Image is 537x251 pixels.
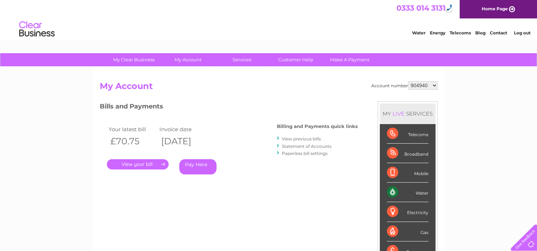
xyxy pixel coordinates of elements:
[387,202,428,222] div: Electricity
[412,30,426,35] a: Water
[490,30,507,35] a: Contact
[391,110,406,117] div: LIVE
[475,30,486,35] a: Blog
[277,124,358,129] h4: Billing and Payments quick links
[107,124,158,134] td: Your latest bill
[158,134,209,149] th: [DATE]
[19,18,55,40] img: logo.png
[387,144,428,163] div: Broadband
[107,159,169,169] a: .
[430,30,445,35] a: Energy
[267,53,325,66] a: Customer Help
[282,144,331,149] a: Statement of Accounts
[101,4,437,34] div: Clear Business is a trading name of Verastar Limited (registered in [GEOGRAPHIC_DATA] No. 3667643...
[446,4,452,11] img: hfpfyWBK5wQHBAGPgDf9c6qAYOxxMAAAAASUVORK5CYII=
[159,53,217,66] a: My Account
[282,151,328,156] a: Paperless bill settings
[514,30,530,35] a: Log out
[179,159,217,174] a: Pay Here
[105,53,163,66] a: My Clear Business
[387,163,428,183] div: Mobile
[107,134,158,149] th: £70.75
[387,222,428,241] div: Gas
[282,136,321,141] a: View previous bills
[371,81,438,90] div: Account number
[100,81,438,95] h2: My Account
[100,101,358,114] h3: Bills and Payments
[450,30,471,35] a: Telecoms
[387,183,428,202] div: Water
[213,53,271,66] a: Services
[445,4,452,12] div: Call: 0333 014 3131
[380,104,435,124] div: MY SERVICES
[320,53,379,66] a: Make A Payment
[387,124,428,144] div: Telecoms
[158,124,209,134] td: Invoice date
[396,4,445,12] a: 0333 014 3131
